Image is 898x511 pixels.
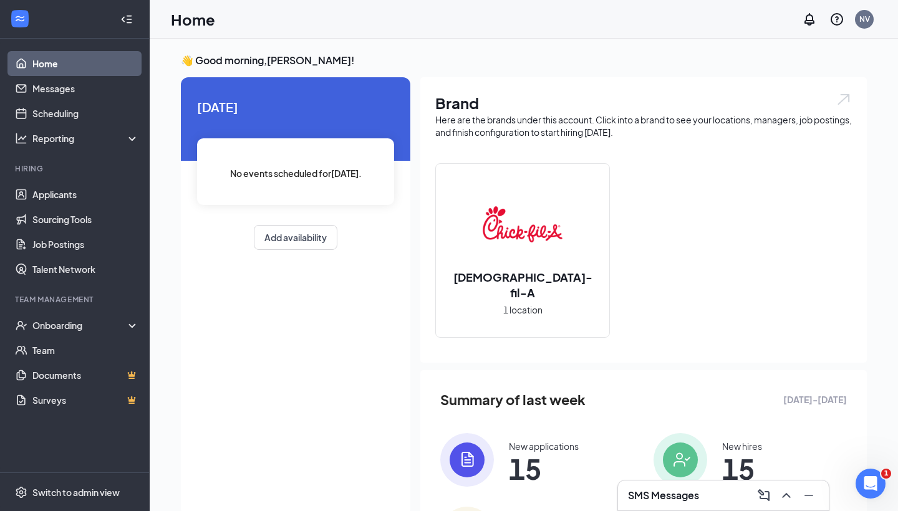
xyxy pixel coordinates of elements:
div: New hires [722,440,762,452]
span: Summary of last week [440,389,586,411]
div: New applications [509,440,579,452]
a: Applicants [32,182,139,207]
img: Chick-fil-A [483,184,562,264]
span: 15 [722,457,762,480]
button: ChevronUp [776,485,796,505]
a: SurveysCrown [32,388,139,413]
img: icon [440,433,494,487]
a: Talent Network [32,257,139,282]
svg: Analysis [15,132,27,145]
svg: UserCheck [15,319,27,332]
span: No events scheduled for [DATE] . [230,166,362,180]
span: 15 [509,457,579,480]
a: Job Postings [32,232,139,257]
a: Home [32,51,139,76]
span: 1 [881,469,891,479]
a: Sourcing Tools [32,207,139,232]
svg: WorkstreamLogo [14,12,26,25]
span: 1 location [503,303,543,317]
h3: SMS Messages [628,489,699,502]
svg: Settings [15,486,27,499]
img: open.6027fd2a22e1237b5b06.svg [836,92,852,107]
div: Here are the brands under this account. Click into a brand to see your locations, managers, job p... [435,113,852,138]
h1: Brand [435,92,852,113]
h1: Home [171,9,215,30]
img: icon [654,433,707,487]
svg: QuestionInfo [829,12,844,27]
div: Onboarding [32,319,128,332]
div: Hiring [15,163,137,174]
svg: ComposeMessage [756,488,771,503]
a: Messages [32,76,139,101]
svg: ChevronUp [779,488,794,503]
svg: Collapse [120,13,133,26]
h2: [DEMOGRAPHIC_DATA]-fil-A [436,269,609,300]
button: Minimize [799,485,819,505]
button: Add availability [254,225,337,250]
span: [DATE] [197,97,394,117]
span: [DATE] - [DATE] [783,393,847,406]
div: Switch to admin view [32,486,120,499]
iframe: Intercom live chat [856,469,886,499]
svg: Notifications [802,12,817,27]
a: DocumentsCrown [32,363,139,388]
div: Reporting [32,132,140,145]
button: ComposeMessage [754,485,774,505]
a: Scheduling [32,101,139,126]
div: NV [859,14,870,24]
a: Team [32,338,139,363]
h3: 👋 Good morning, [PERSON_NAME] ! [181,54,867,67]
svg: Minimize [801,488,816,503]
div: Team Management [15,294,137,305]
